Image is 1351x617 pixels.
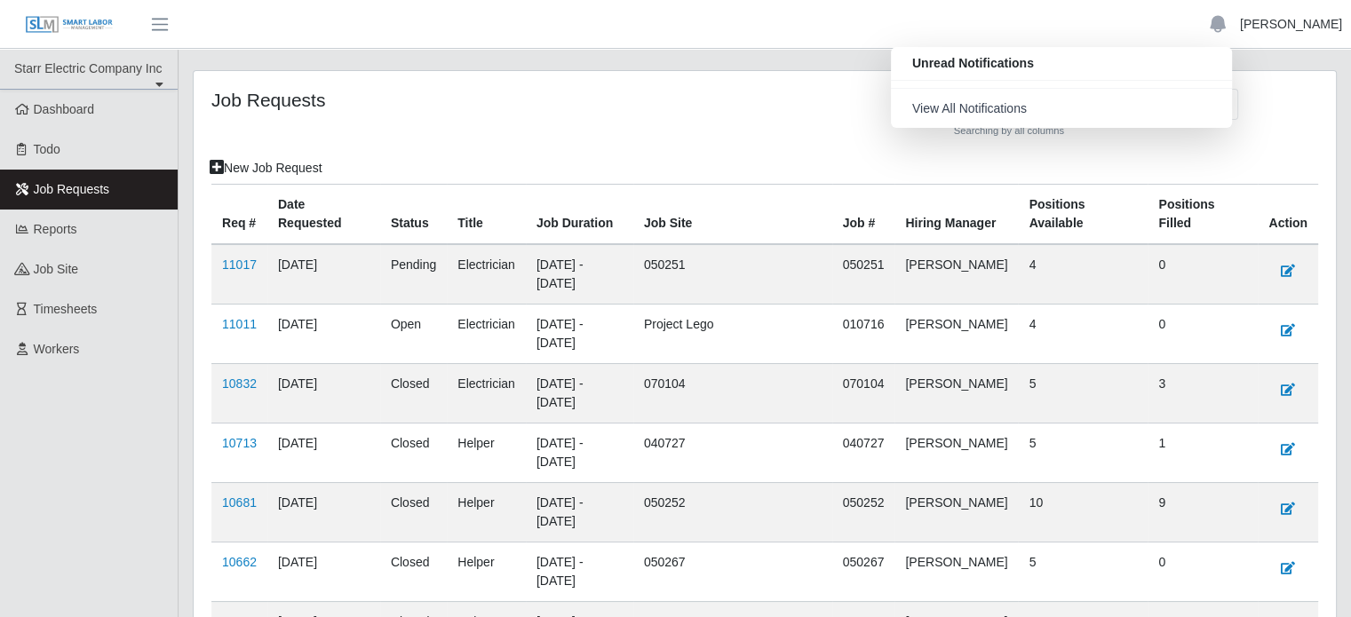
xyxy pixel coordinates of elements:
span: Reports [34,222,77,236]
td: 050267 [832,542,895,601]
th: Positions Filled [1148,184,1258,244]
td: Closed [380,423,447,482]
td: Pending [380,244,447,305]
td: 0 [1148,244,1258,305]
td: [DATE] [267,423,380,482]
td: [DATE] - [DATE] [526,304,633,363]
td: [PERSON_NAME] [894,482,1018,542]
button: View All Notifications [891,92,1232,124]
td: Closed [380,542,447,601]
a: 10713 [222,436,257,450]
td: Helper [447,542,526,601]
th: Status [380,184,447,244]
td: Project Lego [633,304,832,363]
a: [PERSON_NAME] [1240,15,1342,34]
td: [DATE] - [DATE] [526,244,633,305]
td: 040727 [633,423,832,482]
small: Searching by all columns [954,123,1238,138]
td: Open [380,304,447,363]
td: 050251 [633,244,832,305]
td: Electrician [447,244,526,305]
td: [PERSON_NAME] [894,304,1018,363]
td: [DATE] [267,482,380,542]
th: Job # [832,184,895,244]
img: SLM Logo [25,15,114,35]
td: 10 [1018,482,1148,542]
td: 040727 [832,423,895,482]
td: [PERSON_NAME] [894,542,1018,601]
td: 050251 [832,244,895,305]
th: Job Duration [526,184,633,244]
th: job site [633,184,832,244]
a: 10832 [222,376,257,391]
td: [DATE] [267,542,380,601]
td: 5 [1018,423,1148,482]
td: [DATE] - [DATE] [526,423,633,482]
th: Req # [211,184,267,244]
th: Action [1258,184,1318,244]
span: Dashboard [34,102,95,116]
a: New Job Request [198,153,334,184]
td: Helper [447,423,526,482]
td: 010716 [832,304,895,363]
td: 5 [1018,363,1148,423]
a: 10662 [222,555,257,569]
a: 11017 [222,257,257,272]
h4: Job Requests [211,89,941,111]
td: 4 [1018,244,1148,305]
td: 0 [1148,304,1258,363]
td: [DATE] - [DATE] [526,542,633,601]
span: Timesheets [34,302,98,316]
td: 0 [1148,542,1258,601]
th: Title [447,184,526,244]
td: Electrician [447,363,526,423]
th: Hiring Manager [894,184,1018,244]
td: [PERSON_NAME] [894,423,1018,482]
td: 3 [1148,363,1258,423]
td: [PERSON_NAME] [894,363,1018,423]
span: job site [34,262,79,276]
span: Workers [34,342,80,356]
td: 070104 [832,363,895,423]
td: [DATE] - [DATE] [526,363,633,423]
td: Closed [380,482,447,542]
td: Closed [380,363,447,423]
td: 1 [1148,423,1258,482]
td: 050267 [633,542,832,601]
td: 050252 [832,482,895,542]
td: 4 [1018,304,1148,363]
td: Helper [447,482,526,542]
span: Todo [34,142,60,156]
th: Date Requested [267,184,380,244]
td: [DATE] [267,304,380,363]
a: 11011 [222,317,257,331]
span: Job Requests [34,182,110,196]
th: Positions Available [1018,184,1148,244]
td: 070104 [633,363,832,423]
span: Unread Notifications [912,56,1034,70]
a: 10681 [222,495,257,510]
td: [DATE] [267,244,380,305]
td: 5 [1018,542,1148,601]
td: 050252 [633,482,832,542]
td: Electrician [447,304,526,363]
td: [PERSON_NAME] [894,244,1018,305]
td: 9 [1148,482,1258,542]
td: [DATE] [267,363,380,423]
td: [DATE] - [DATE] [526,482,633,542]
